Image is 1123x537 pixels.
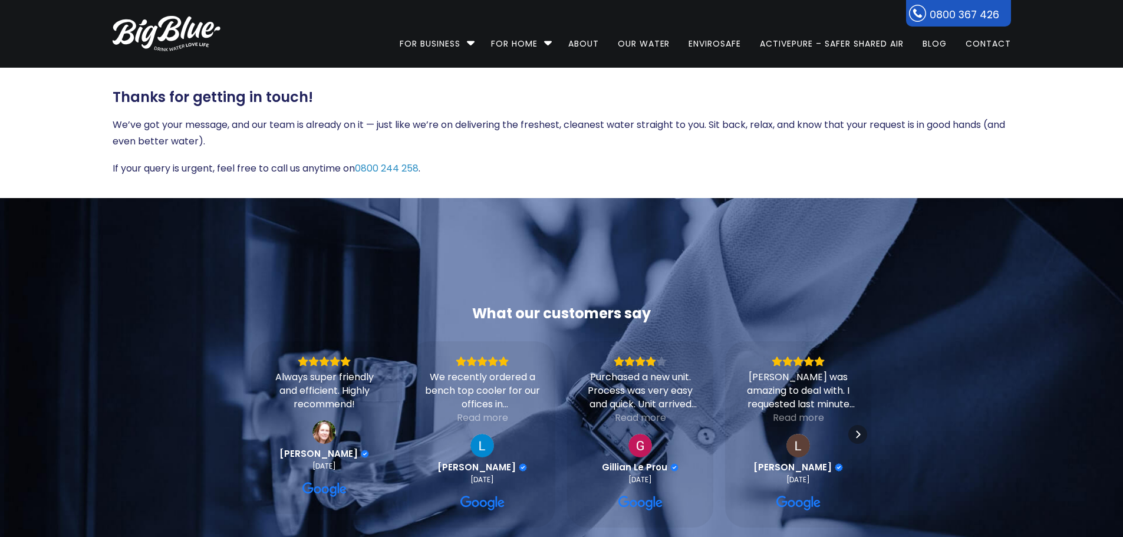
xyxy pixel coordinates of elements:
[628,475,652,485] div: [DATE]
[256,425,275,444] div: Previous
[437,462,527,473] a: Review by Luke Mitchell
[753,462,843,473] a: Review by Lily Stevenson
[424,370,541,411] div: We recently ordered a bench top cooler for our offices in [GEOGRAPHIC_DATA]. The process was so s...
[740,356,857,367] div: Rating: 5.0 out of 5
[776,494,821,513] a: View on Google
[470,434,494,457] img: Luke Mitchell
[113,16,220,51] img: logo
[470,475,494,485] div: [DATE]
[740,370,857,411] div: [PERSON_NAME] was amazing to deal with. I requested last minute for a short term hire (2 days) an...
[786,434,810,457] a: View on Google
[582,356,699,367] div: Rating: 4.0 out of 5
[602,462,667,473] span: Gillian Le Prou
[312,420,336,444] a: View on Google
[615,411,666,424] div: Read more
[424,356,541,367] div: Rating: 5.0 out of 5
[628,434,652,457] a: View on Google
[460,494,505,513] a: View on Google
[786,434,810,457] img: Lily Stevenson
[361,450,369,458] div: Verified Customer
[251,304,871,323] div: What our customers say
[786,475,810,485] div: [DATE]
[602,462,679,473] a: Review by Gillian Le Prou
[312,462,336,471] div: [DATE]
[279,449,358,459] span: [PERSON_NAME]
[582,370,699,411] div: Purchased a new unit. Process was very easy and quick. Unit arrived very quickly. Only problem wa...
[618,494,663,513] a: View on Google
[312,420,336,444] img: Tanya Sloane
[753,462,832,473] span: [PERSON_NAME]
[279,449,369,459] a: Review by Tanya Sloane
[457,411,508,424] div: Read more
[266,370,383,411] div: Always super friendly and efficient. Highly recommend!
[470,434,494,457] a: View on Google
[848,425,867,444] div: Next
[773,411,824,424] div: Read more
[251,341,871,528] div: Carousel
[670,463,679,472] div: Verified Customer
[835,463,843,472] div: Verified Customer
[266,356,383,367] div: Rating: 5.0 out of 5
[519,463,527,472] div: Verified Customer
[302,480,347,499] a: View on Google
[437,462,516,473] span: [PERSON_NAME]
[628,434,652,457] img: Gillian Le Prou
